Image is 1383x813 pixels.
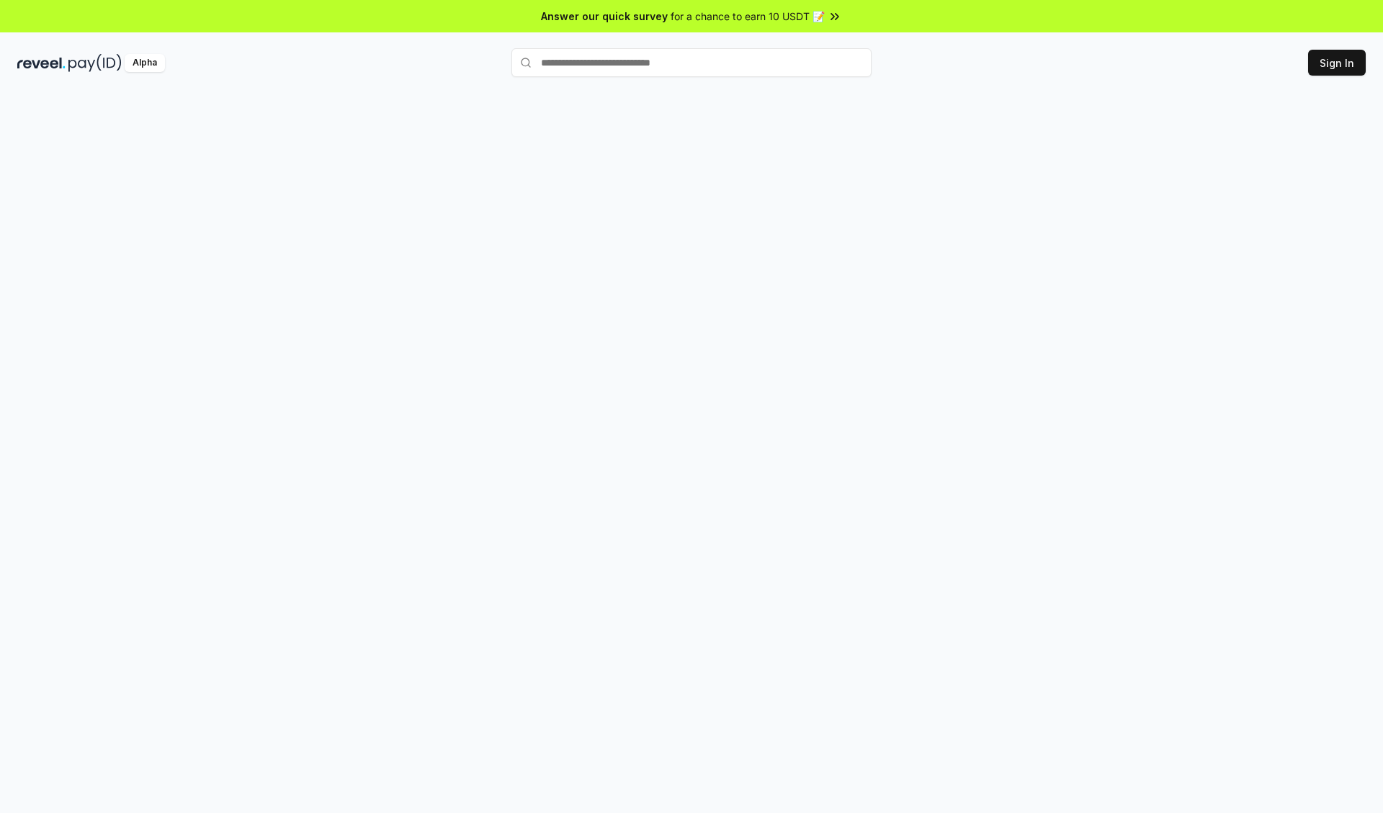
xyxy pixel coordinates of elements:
span: Answer our quick survey [541,9,668,24]
img: reveel_dark [17,54,66,72]
button: Sign In [1308,50,1366,76]
div: Alpha [125,54,165,72]
span: for a chance to earn 10 USDT 📝 [671,9,825,24]
img: pay_id [68,54,122,72]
